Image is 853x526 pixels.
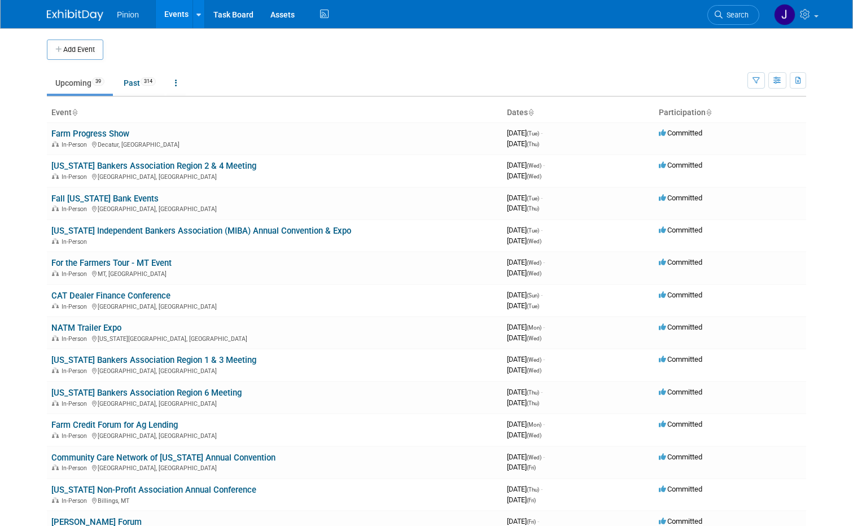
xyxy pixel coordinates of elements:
[51,194,159,204] a: Fall [US_STATE] Bank Events
[541,485,543,493] span: -
[507,388,543,396] span: [DATE]
[527,195,539,201] span: (Tue)
[52,270,59,276] img: In-Person Event
[52,335,59,341] img: In-Person Event
[51,453,275,463] a: Community Care Network of [US_STATE] Annual Convention
[62,141,90,148] span: In-Person
[541,388,543,396] span: -
[51,161,256,171] a: [US_STATE] Bankers Association Region 2 & 4 Meeting
[507,269,541,277] span: [DATE]
[52,464,59,470] img: In-Person Event
[507,323,545,331] span: [DATE]
[543,453,545,461] span: -
[527,173,541,179] span: (Wed)
[543,161,545,169] span: -
[659,161,702,169] span: Committed
[541,226,543,234] span: -
[659,258,702,266] span: Committed
[507,172,541,180] span: [DATE]
[47,10,103,21] img: ExhibitDay
[507,366,541,374] span: [DATE]
[52,497,59,503] img: In-Person Event
[507,226,543,234] span: [DATE]
[62,367,90,375] span: In-Person
[62,497,90,505] span: In-Person
[527,400,539,406] span: (Thu)
[723,11,749,19] span: Search
[51,129,129,139] a: Farm Progress Show
[527,454,541,461] span: (Wed)
[659,517,702,525] span: Committed
[527,292,539,299] span: (Sun)
[527,432,541,439] span: (Wed)
[51,420,178,430] a: Farm Credit Forum for Ag Lending
[507,517,539,525] span: [DATE]
[62,335,90,343] span: In-Person
[507,161,545,169] span: [DATE]
[51,258,172,268] a: For the Farmers Tour - MT Event
[659,355,702,363] span: Committed
[47,40,103,60] button: Add Event
[62,173,90,181] span: In-Person
[51,139,498,148] div: Decatur, [GEOGRAPHIC_DATA]
[51,485,256,495] a: [US_STATE] Non-Profit Association Annual Conference
[507,258,545,266] span: [DATE]
[502,103,654,122] th: Dates
[543,420,545,428] span: -
[52,205,59,211] img: In-Person Event
[62,270,90,278] span: In-Person
[659,226,702,234] span: Committed
[51,496,498,505] div: Billings, MT
[507,463,536,471] span: [DATE]
[507,236,541,245] span: [DATE]
[52,238,59,244] img: In-Person Event
[527,303,539,309] span: (Tue)
[527,260,541,266] span: (Wed)
[51,291,170,301] a: CAT Dealer Finance Conference
[62,303,90,310] span: In-Person
[541,291,543,299] span: -
[654,103,806,122] th: Participation
[507,291,543,299] span: [DATE]
[527,389,539,396] span: (Thu)
[47,103,502,122] th: Event
[659,388,702,396] span: Committed
[659,453,702,461] span: Committed
[659,291,702,299] span: Committed
[51,355,256,365] a: [US_STATE] Bankers Association Region 1 & 3 Meeting
[51,172,498,181] div: [GEOGRAPHIC_DATA], [GEOGRAPHIC_DATA]
[507,485,543,493] span: [DATE]
[527,227,539,234] span: (Tue)
[527,270,541,277] span: (Wed)
[51,323,121,333] a: NATM Trailer Expo
[543,323,545,331] span: -
[51,463,498,472] div: [GEOGRAPHIC_DATA], [GEOGRAPHIC_DATA]
[659,129,702,137] span: Committed
[507,139,539,148] span: [DATE]
[527,163,541,169] span: (Wed)
[62,238,90,246] span: In-Person
[507,194,543,202] span: [DATE]
[537,517,539,525] span: -
[62,432,90,440] span: In-Person
[62,464,90,472] span: In-Person
[52,432,59,438] img: In-Person Event
[527,486,539,493] span: (Thu)
[527,357,541,363] span: (Wed)
[507,204,539,212] span: [DATE]
[507,129,543,137] span: [DATE]
[527,141,539,147] span: (Thu)
[507,453,545,461] span: [DATE]
[51,388,242,398] a: [US_STATE] Bankers Association Region 6 Meeting
[117,10,139,19] span: Pinion
[51,269,498,278] div: MT, [GEOGRAPHIC_DATA]
[707,5,759,25] a: Search
[541,194,543,202] span: -
[72,108,77,117] a: Sort by Event Name
[543,355,545,363] span: -
[706,108,711,117] a: Sort by Participation Type
[527,205,539,212] span: (Thu)
[51,301,498,310] div: [GEOGRAPHIC_DATA], [GEOGRAPHIC_DATA]
[92,77,104,86] span: 39
[51,398,498,407] div: [GEOGRAPHIC_DATA], [GEOGRAPHIC_DATA]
